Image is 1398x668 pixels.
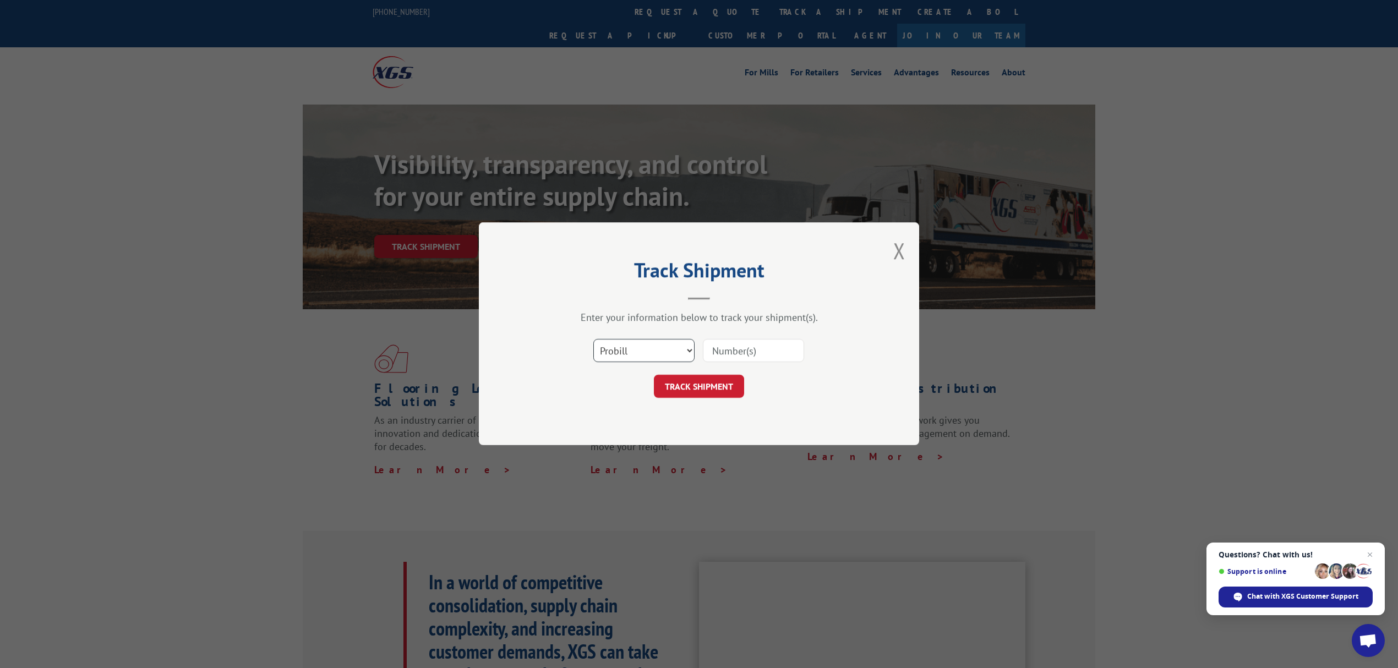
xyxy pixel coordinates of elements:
[654,375,744,398] button: TRACK SHIPMENT
[703,340,804,363] input: Number(s)
[1219,567,1311,576] span: Support is online
[1363,548,1377,561] span: Close chat
[1219,550,1373,559] span: Questions? Chat with us!
[534,311,864,324] div: Enter your information below to track your shipment(s).
[1247,592,1358,601] span: Chat with XGS Customer Support
[893,236,905,265] button: Close modal
[534,262,864,283] h2: Track Shipment
[1219,587,1373,607] div: Chat with XGS Customer Support
[1352,624,1385,657] div: Open chat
